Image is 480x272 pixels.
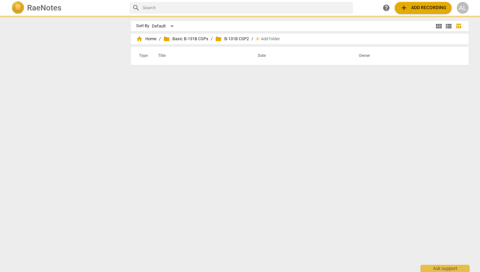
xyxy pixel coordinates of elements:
[27,3,61,12] h2: RaeNotes
[444,21,454,31] button: List view
[11,1,24,14] img: Logo
[421,265,470,272] div: Ask support
[11,1,124,14] a: LogoRaeNotes
[215,36,222,42] span: folder
[136,36,156,42] span: Home
[136,24,149,28] div: Sort By
[250,47,351,65] th: Date
[457,2,469,14] button: AL
[163,36,208,42] span: Basic B-131B CSPs
[134,47,150,65] th: Type
[211,37,213,42] span: /
[380,2,392,14] a: Help
[143,3,350,13] input: Search
[456,23,462,29] span: table_chart
[351,47,462,65] th: Owner
[382,4,390,12] span: help
[163,36,170,42] span: folder
[159,37,161,42] span: /
[435,22,443,30] span: view_module
[395,2,452,14] button: Upload
[132,4,140,12] span: search
[254,36,261,42] span: add
[261,37,280,42] span: Add folder
[152,21,176,31] div: Default
[251,37,253,42] span: /
[215,36,249,42] span: B-131B CSP2
[445,22,453,30] span: view_list
[136,36,143,42] span: home
[400,4,446,12] span: Add recording
[150,47,250,65] th: Title
[434,21,444,31] button: Tile view
[454,21,463,31] button: Table view
[400,4,408,12] span: add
